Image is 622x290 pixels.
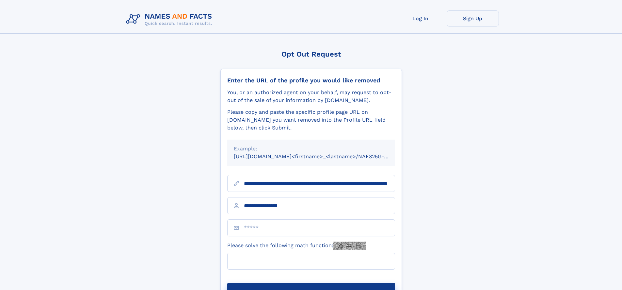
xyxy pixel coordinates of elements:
[394,10,447,26] a: Log In
[227,77,395,84] div: Enter the URL of the profile you would like removed
[234,153,407,160] small: [URL][DOMAIN_NAME]<firstname>_<lastname>/NAF325G-xxxxxxxx
[234,145,389,153] div: Example:
[447,10,499,26] a: Sign Up
[227,89,395,104] div: You, or an authorized agent on your behalf, may request to opt-out of the sale of your informatio...
[123,10,217,28] img: Logo Names and Facts
[227,242,366,250] label: Please solve the following math function:
[220,50,402,58] div: Opt Out Request
[227,108,395,132] div: Please copy and paste the specific profile page URL on [DOMAIN_NAME] you want removed into the Pr...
